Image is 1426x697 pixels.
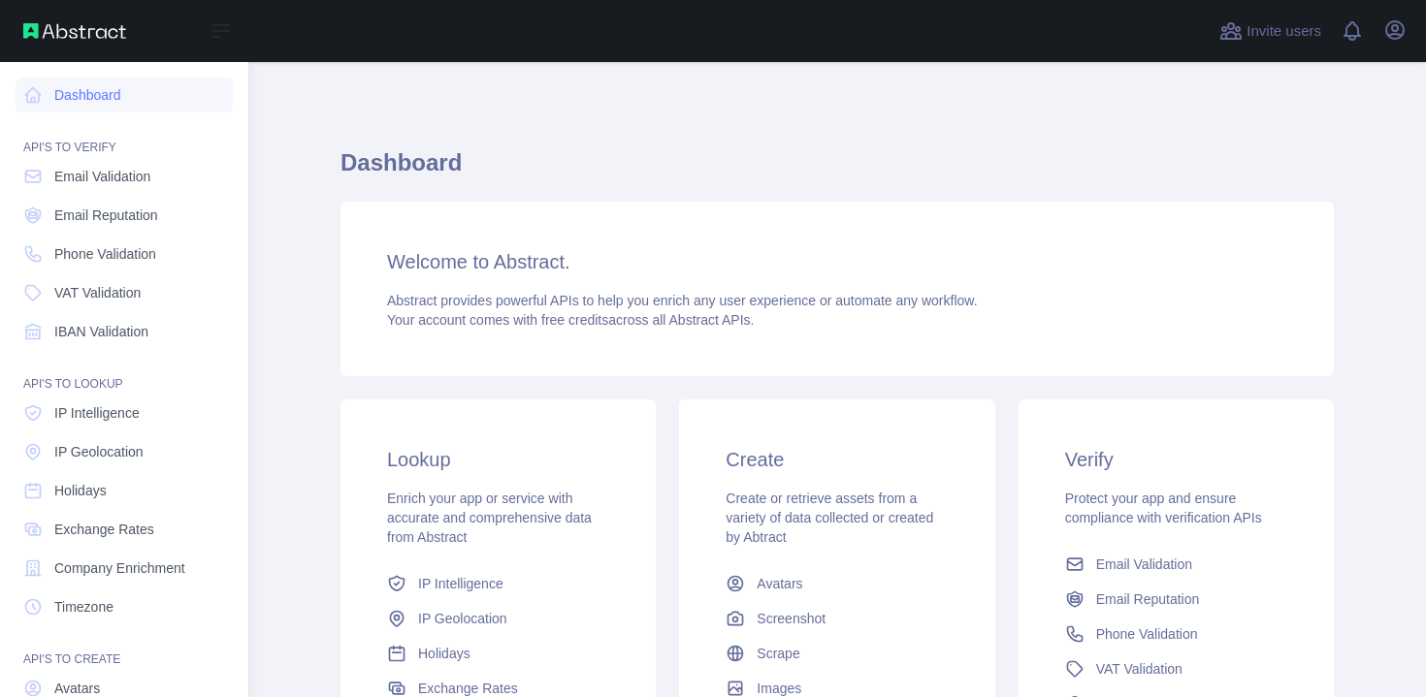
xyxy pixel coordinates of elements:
[379,601,617,636] a: IP Geolocation
[387,248,1287,275] h3: Welcome to Abstract.
[387,446,609,473] h3: Lookup
[16,434,233,469] a: IP Geolocation
[418,644,470,663] span: Holidays
[379,636,617,671] a: Holidays
[1096,554,1192,574] span: Email Validation
[16,159,233,194] a: Email Validation
[16,512,233,547] a: Exchange Rates
[379,566,617,601] a: IP Intelligence
[718,566,956,601] a: Avatars
[16,198,233,233] a: Email Reputation
[541,312,608,328] span: free credits
[16,314,233,349] a: IBAN Validation
[54,322,148,341] span: IBAN Validation
[16,551,233,586] a: Company Enrichment
[16,396,233,430] a: IP Intelligence
[387,312,754,328] span: Your account comes with across all Abstract APIs.
[54,558,185,578] span: Company Enrichment
[718,636,956,671] a: Scrape
[16,473,233,508] a: Holidays
[54,520,154,539] span: Exchange Rates
[1057,547,1295,582] a: Email Validation
[16,237,233,271] a: Phone Validation
[757,609,826,628] span: Screenshot
[1096,659,1183,679] span: VAT Validation
[16,78,233,112] a: Dashboard
[1057,651,1295,686] a: VAT Validation
[1247,20,1321,43] span: Invite users
[1065,491,1262,525] span: Protect your app and ensure compliance with verification APIs
[54,206,158,225] span: Email Reputation
[23,23,126,39] img: Abstract API
[757,574,802,593] span: Avatars
[16,275,233,310] a: VAT Validation
[1057,582,1295,617] a: Email Reputation
[54,597,113,617] span: Timezone
[16,116,233,155] div: API'S TO VERIFY
[1057,617,1295,651] a: Phone Validation
[340,147,1334,194] h1: Dashboard
[16,589,233,624] a: Timezone
[1096,589,1200,609] span: Email Reputation
[54,244,156,264] span: Phone Validation
[718,601,956,636] a: Screenshot
[418,574,503,593] span: IP Intelligence
[1215,16,1325,47] button: Invite users
[726,446,948,473] h3: Create
[1096,624,1198,644] span: Phone Validation
[54,403,140,423] span: IP Intelligence
[16,628,233,667] div: API'S TO CREATE
[726,491,933,545] span: Create or retrieve assets from a variety of data collected or created by Abtract
[1065,446,1287,473] h3: Verify
[757,644,799,663] span: Scrape
[387,293,978,308] span: Abstract provides powerful APIs to help you enrich any user experience or automate any workflow.
[54,283,141,302] span: VAT Validation
[418,609,507,628] span: IP Geolocation
[54,481,107,500] span: Holidays
[54,442,144,461] span: IP Geolocation
[387,491,592,545] span: Enrich your app or service with accurate and comprehensive data from Abstract
[16,353,233,392] div: API'S TO LOOKUP
[54,167,150,186] span: Email Validation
